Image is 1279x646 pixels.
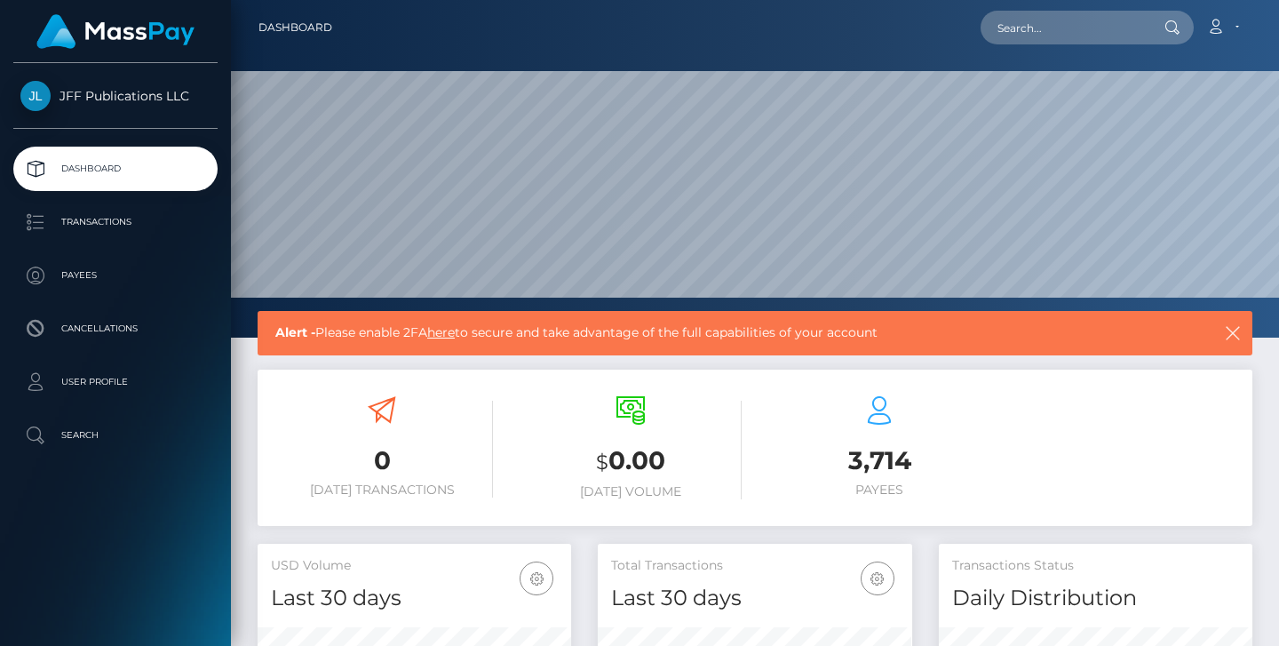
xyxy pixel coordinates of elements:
small: $ [596,450,608,475]
a: User Profile [13,360,218,404]
a: Dashboard [258,9,332,46]
a: here [427,324,455,340]
p: User Profile [20,369,211,395]
a: Search [13,413,218,458]
img: MassPay Logo [36,14,195,49]
a: Payees [13,253,218,298]
input: Search... [981,11,1148,44]
a: Transactions [13,200,218,244]
p: Payees [20,262,211,289]
h5: Transactions Status [952,557,1239,575]
h6: Payees [768,483,990,498]
p: Cancellations [20,315,211,342]
h6: [DATE] Transactions [271,483,493,498]
p: Transactions [20,209,211,235]
a: Cancellations [13,307,218,351]
span: JFF Publications LLC [13,88,218,104]
h4: Last 30 days [611,583,898,614]
h3: 0 [271,443,493,478]
p: Dashboard [20,156,211,182]
a: Dashboard [13,147,218,191]
h4: Daily Distribution [952,583,1239,614]
p: Search [20,422,211,449]
h4: Last 30 days [271,583,558,614]
img: JFF Publications LLC [20,81,51,111]
h3: 0.00 [520,443,742,480]
h5: Total Transactions [611,557,898,575]
h6: [DATE] Volume [520,484,742,499]
h5: USD Volume [271,557,558,575]
b: Alert - [275,324,315,340]
h3: 3,714 [768,443,990,478]
span: Please enable 2FA to secure and take advantage of the full capabilities of your account [275,323,1129,342]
